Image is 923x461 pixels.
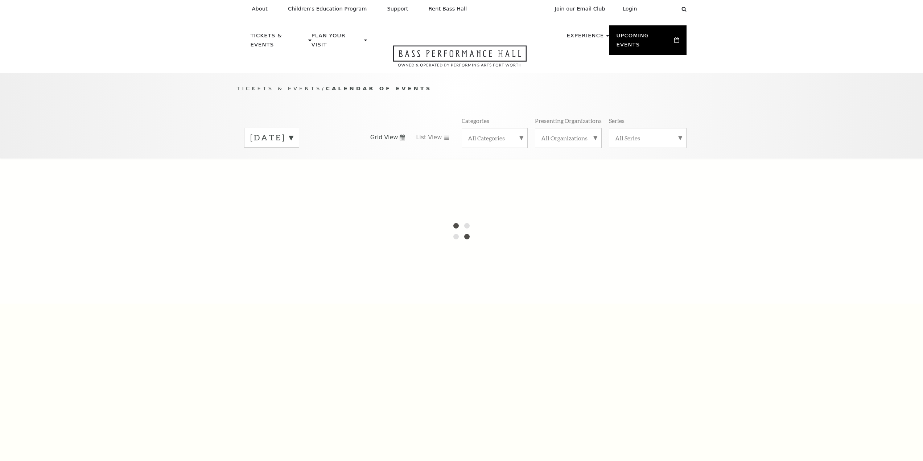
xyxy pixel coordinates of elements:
[237,85,322,91] span: Tickets & Events
[312,31,362,53] p: Plan Your Visit
[288,6,367,12] p: Children's Education Program
[649,5,675,12] select: Select:
[535,117,602,124] p: Presenting Organizations
[462,117,489,124] p: Categories
[541,134,596,142] label: All Organizations
[252,6,268,12] p: About
[617,31,673,53] p: Upcoming Events
[429,6,467,12] p: Rent Bass Hall
[468,134,522,142] label: All Categories
[566,31,604,44] p: Experience
[370,133,398,141] span: Grid View
[416,133,442,141] span: List View
[251,31,307,53] p: Tickets & Events
[326,85,432,91] span: Calendar of Events
[387,6,408,12] p: Support
[615,134,680,142] label: All Series
[609,117,625,124] p: Series
[237,84,687,93] p: /
[250,132,293,143] label: [DATE]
